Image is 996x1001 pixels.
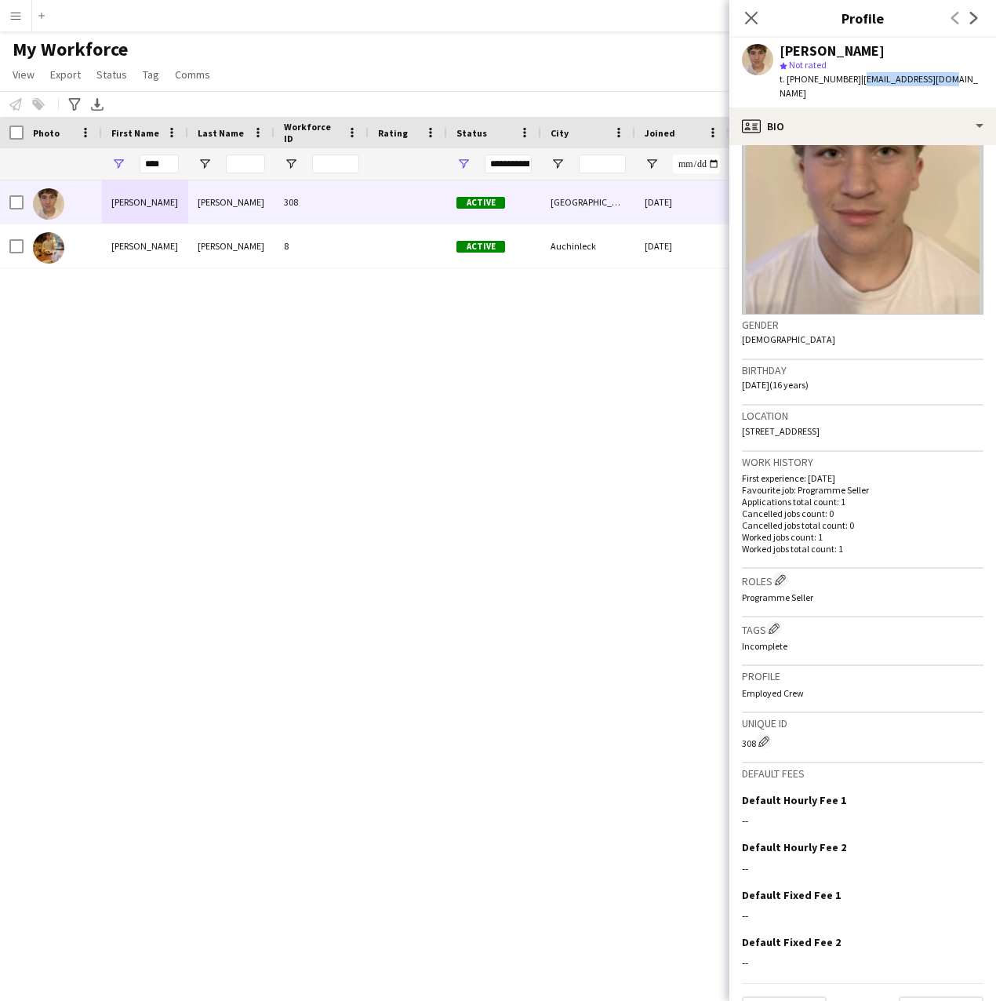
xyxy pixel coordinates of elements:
div: Bio [729,107,996,145]
a: Comms [169,64,216,85]
div: [DATE] [635,224,729,268]
h3: Work history [742,455,983,469]
span: First Name [111,127,159,139]
span: Tag [143,67,159,82]
h3: Roles [742,572,983,588]
app-action-btn: Export XLSX [88,95,107,114]
span: Joined [645,127,675,139]
div: Auchinleck [541,224,635,268]
h3: Location [742,409,983,423]
span: Status [96,67,127,82]
span: | [EMAIL_ADDRESS][DOMAIN_NAME] [780,73,978,99]
div: [GEOGRAPHIC_DATA] [541,180,635,224]
div: -- [742,814,983,828]
input: Joined Filter Input [673,155,720,173]
span: View [13,67,35,82]
div: 308 [742,733,983,749]
h3: Default Fixed Fee 2 [742,935,841,949]
h3: Default Fixed Fee 1 [742,888,841,902]
p: Incomplete [742,640,983,652]
span: My Workforce [13,38,128,61]
span: Comms [175,67,210,82]
span: City [551,127,569,139]
img: Robert McElrea [33,232,64,264]
h3: Default Hourly Fee 1 [742,793,846,807]
button: Open Filter Menu [456,157,471,171]
input: First Name Filter Input [140,155,179,173]
div: [PERSON_NAME] [102,180,188,224]
p: Cancelled jobs count: 0 [742,508,983,519]
span: [STREET_ADDRESS] [742,425,820,437]
span: Status [456,127,487,139]
h3: Birthday [742,363,983,377]
div: -- [742,955,983,970]
h3: Default fees [742,766,983,781]
a: Export [44,64,87,85]
div: 8 [274,224,369,268]
button: Open Filter Menu [111,157,125,171]
div: [PERSON_NAME] [188,180,274,224]
h3: Unique ID [742,716,983,730]
p: Cancelled jobs total count: 0 [742,519,983,531]
h3: Profile [729,8,996,28]
a: Status [90,64,133,85]
p: Applications total count: 1 [742,496,983,508]
h3: Gender [742,318,983,332]
button: Open Filter Menu [551,157,565,171]
div: -- [742,908,983,923]
span: Active [456,241,505,253]
input: Workforce ID Filter Input [312,155,359,173]
h3: Default Hourly Fee 2 [742,840,846,854]
span: t. [PHONE_NUMBER] [780,73,861,85]
h3: Profile [742,669,983,683]
span: [DEMOGRAPHIC_DATA] [742,333,835,345]
span: Last Name [198,127,244,139]
span: Programme Seller [742,591,813,603]
span: [DATE] (16 years) [742,379,809,391]
input: Last Name Filter Input [226,155,265,173]
span: Workforce ID [284,121,340,144]
p: Employed Crew [742,687,983,699]
p: Worked jobs count: 1 [742,531,983,543]
button: Open Filter Menu [198,157,212,171]
p: Worked jobs total count: 1 [742,543,983,555]
input: City Filter Input [579,155,626,173]
div: [PERSON_NAME] [102,224,188,268]
p: Favourite job: Programme Seller [742,484,983,496]
span: Not rated [789,59,827,71]
p: First experience: [DATE] [742,472,983,484]
button: Open Filter Menu [284,157,298,171]
div: 308 [274,180,369,224]
span: Photo [33,127,60,139]
span: Active [456,197,505,209]
div: [PERSON_NAME] [780,44,885,58]
div: -- [742,861,983,875]
a: Tag [136,64,165,85]
div: [PERSON_NAME] [188,224,274,268]
img: Crew avatar or photo [742,79,983,315]
button: Open Filter Menu [645,157,659,171]
span: Rating [378,127,408,139]
img: Bertie Hazlewood [33,188,64,220]
a: View [6,64,41,85]
h3: Tags [742,621,983,637]
span: Export [50,67,81,82]
div: [DATE] [635,180,729,224]
app-action-btn: Advanced filters [65,95,84,114]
